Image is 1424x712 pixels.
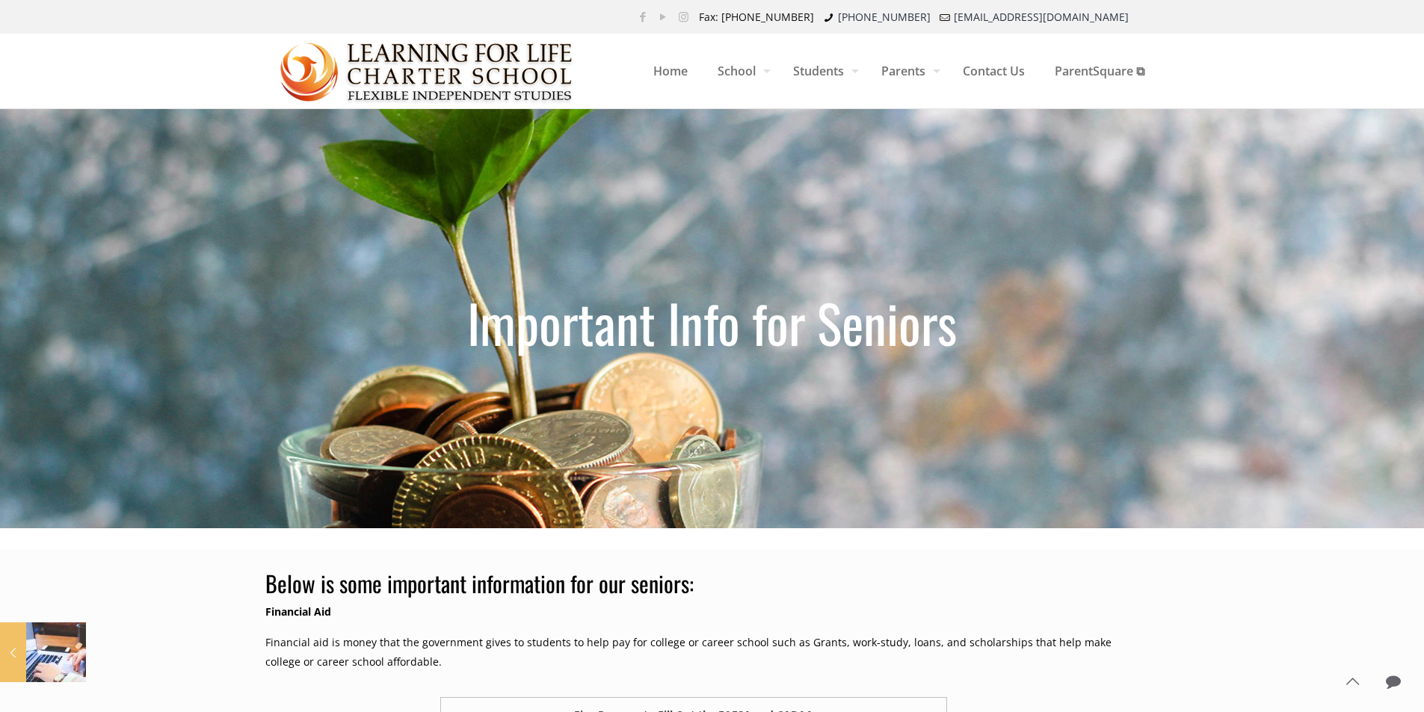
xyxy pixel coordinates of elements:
img: Important Info for Seniors [280,34,574,109]
b: Financial Aid [265,604,331,619]
span: School [703,49,778,93]
h3: Below is some important information for our seniors: [265,569,1123,598]
a: School [703,34,778,108]
a: Students [778,34,866,108]
p: Financial aid is money that the government gives to students to help pay for college or career sc... [265,633,1123,672]
a: ParentSquare ⧉ [1040,34,1159,108]
span: Students [778,49,866,93]
a: Instagram icon [676,9,691,24]
a: YouTube icon [656,9,671,24]
span: ParentSquare ⧉ [1040,49,1159,93]
a: Learning for Life Charter School [280,34,574,108]
i: phone [822,10,836,24]
a: Home [638,34,703,108]
a: Facebook icon [635,9,651,24]
a: Back to top icon [1337,666,1368,697]
a: [EMAIL_ADDRESS][DOMAIN_NAME] [954,10,1129,24]
i: scroll down icon [694,489,733,528]
h1: Important Info for Seniors [143,296,1282,348]
a: [PHONE_NUMBER] [838,10,931,24]
a: Contact Us [948,34,1040,108]
a: Parents [866,34,948,108]
i: mail [938,10,953,24]
span: Contact Us [948,49,1040,93]
span: Parents [866,49,948,93]
span: Home [638,49,703,93]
